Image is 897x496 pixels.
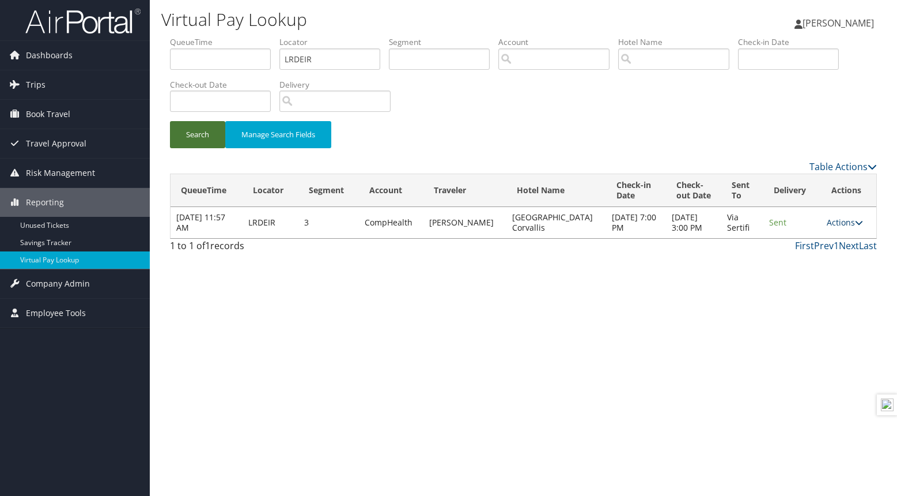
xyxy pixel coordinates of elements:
[298,174,359,207] th: Segment: activate to sort column ascending
[821,174,876,207] th: Actions
[161,7,644,32] h1: Virtual Pay Lookup
[279,36,389,48] label: Locator
[26,129,86,158] span: Travel Approval
[170,79,279,91] label: Check-out Date
[834,239,839,252] a: 1
[839,239,859,252] a: Next
[170,121,225,148] button: Search
[26,269,90,298] span: Company Admin
[243,207,298,238] td: LRDEIR
[170,239,334,258] div: 1 to 1 of records
[809,160,877,173] a: Table Actions
[666,174,722,207] th: Check-out Date: activate to sort column ascending
[618,36,738,48] label: Hotel Name
[506,207,607,238] td: [GEOGRAPHIC_DATA] Corvallis
[803,17,874,29] span: [PERSON_NAME]
[606,174,665,207] th: Check-in Date: activate to sort column ascending
[26,188,64,217] span: Reporting
[423,207,506,238] td: [PERSON_NAME]
[814,239,834,252] a: Prev
[25,7,141,35] img: airportal-logo.png
[794,6,885,40] a: [PERSON_NAME]
[721,174,763,207] th: Sent To: activate to sort column ascending
[606,207,665,238] td: [DATE] 7:00 PM
[359,207,423,238] td: CompHealth
[170,36,279,48] label: QueueTime
[205,239,210,252] span: 1
[827,217,863,228] a: Actions
[769,217,786,228] span: Sent
[498,36,618,48] label: Account
[721,207,763,238] td: Via Sertifi
[26,100,70,129] span: Book Travel
[243,174,298,207] th: Locator: activate to sort column ascending
[389,36,498,48] label: Segment
[859,239,877,252] a: Last
[738,36,847,48] label: Check-in Date
[26,70,46,99] span: Trips
[795,239,814,252] a: First
[171,174,243,207] th: QueueTime: activate to sort column descending
[359,174,423,207] th: Account: activate to sort column ascending
[26,159,95,187] span: Risk Management
[225,121,331,148] button: Manage Search Fields
[666,207,722,238] td: [DATE] 3:00 PM
[423,174,506,207] th: Traveler: activate to sort column ascending
[279,79,399,91] label: Delivery
[26,299,86,328] span: Employee Tools
[506,174,607,207] th: Hotel Name: activate to sort column ascending
[763,174,821,207] th: Delivery: activate to sort column ascending
[26,41,73,70] span: Dashboards
[171,207,243,238] td: [DATE] 11:57 AM
[298,207,359,238] td: 3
